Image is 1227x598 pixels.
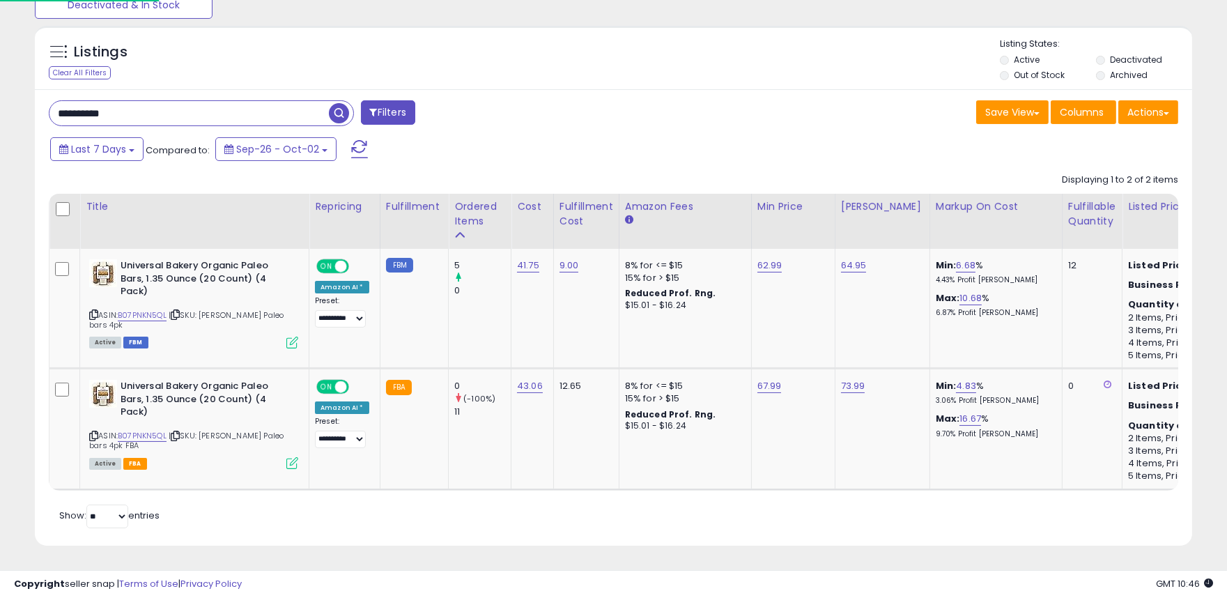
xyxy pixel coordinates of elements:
small: FBA [386,380,412,395]
span: FBM [123,337,148,348]
div: 8% for <= $15 [625,380,741,392]
p: Listing States: [1000,38,1192,51]
button: Last 7 Days [50,137,144,161]
span: Sep-26 - Oct-02 [236,142,319,156]
span: ON [318,261,335,273]
b: Min: [936,379,957,392]
div: Preset: [315,296,369,328]
p: 6.87% Profit [PERSON_NAME] [936,308,1051,318]
a: B07PNKN5QL [118,430,167,442]
b: Min: [936,259,957,272]
div: 15% for > $15 [625,392,741,405]
span: 2025-10-10 10:46 GMT [1156,577,1213,590]
div: Title [86,199,303,214]
div: 12.65 [560,380,608,392]
div: $15.01 - $16.24 [625,420,741,432]
span: OFF [347,261,369,273]
small: Amazon Fees. [625,214,633,227]
img: 511hIymAQ9L._SL40_.jpg [89,380,117,408]
div: 0 [454,380,511,392]
a: Privacy Policy [180,577,242,590]
small: (-100%) [463,393,495,404]
span: All listings currently available for purchase on Amazon [89,458,121,470]
b: Max: [936,412,960,425]
b: Reduced Prof. Rng. [625,287,716,299]
div: 0 [1068,380,1111,392]
button: Save View [976,100,1049,124]
div: 11 [454,406,511,418]
a: Terms of Use [119,577,178,590]
h5: Listings [74,43,128,62]
div: [PERSON_NAME] [841,199,924,214]
a: 16.67 [959,412,981,426]
div: % [936,259,1051,285]
div: 15% for > $15 [625,272,741,284]
div: Displaying 1 to 2 of 2 items [1062,174,1178,187]
b: Business Price: [1128,278,1205,291]
a: 67.99 [757,379,782,393]
b: Listed Price: [1128,259,1191,272]
img: 511hIymAQ9L._SL40_.jpg [89,259,117,287]
div: Amazon AI * [315,281,369,293]
div: 8% for <= $15 [625,259,741,272]
div: Cost [517,199,548,214]
div: 5 [454,259,511,272]
a: 73.99 [841,379,865,393]
p: 4.43% Profit [PERSON_NAME] [936,275,1051,285]
div: 12 [1068,259,1111,272]
b: Universal Bakery Organic Paleo Bars, 1.35 Ounce (20 Count) (4 Pack) [121,259,290,302]
span: Columns [1060,105,1104,119]
button: Filters [361,100,415,125]
a: 64.95 [841,259,867,273]
div: Clear All Filters [49,66,111,79]
div: ASIN: [89,380,298,468]
p: 9.70% Profit [PERSON_NAME] [936,429,1051,439]
span: Last 7 Days [71,142,126,156]
button: Columns [1051,100,1116,124]
span: | SKU: [PERSON_NAME] Paleo bars 4pk FBA [89,430,284,451]
label: Active [1014,54,1040,66]
span: FBA [123,458,147,470]
label: Out of Stock [1014,69,1065,81]
th: The percentage added to the cost of goods (COGS) that forms the calculator for Min & Max prices. [929,194,1062,249]
label: Archived [1110,69,1148,81]
div: % [936,413,1051,438]
a: 6.68 [956,259,975,273]
b: Business Price: [1128,399,1205,412]
a: 43.06 [517,379,543,393]
b: Max: [936,291,960,305]
div: Ordered Items [454,199,505,229]
span: Show: entries [59,509,160,522]
span: Compared to: [146,144,210,157]
div: Preset: [315,417,369,448]
b: Universal Bakery Organic Paleo Bars, 1.35 Ounce (20 Count) (4 Pack) [121,380,290,422]
div: % [936,380,1051,406]
a: 41.75 [517,259,539,273]
a: 62.99 [757,259,782,273]
div: Markup on Cost [936,199,1056,214]
div: Amazon AI * [315,401,369,414]
div: Repricing [315,199,374,214]
div: Fulfillment [386,199,442,214]
b: Reduced Prof. Rng. [625,408,716,420]
a: B07PNKN5QL [118,309,167,321]
button: Actions [1118,100,1178,124]
a: 10.68 [959,291,982,305]
div: ASIN: [89,259,298,347]
div: Fulfillment Cost [560,199,613,229]
span: OFF [347,381,369,393]
button: Sep-26 - Oct-02 [215,137,337,161]
strong: Copyright [14,577,65,590]
b: Listed Price: [1128,379,1191,392]
div: % [936,292,1051,318]
div: seller snap | | [14,578,242,591]
p: 3.06% Profit [PERSON_NAME] [936,396,1051,406]
a: 4.83 [956,379,976,393]
a: 9.00 [560,259,579,273]
div: 0 [454,284,511,297]
div: Fulfillable Quantity [1068,199,1116,229]
small: FBM [386,258,413,273]
span: ON [318,381,335,393]
span: All listings currently available for purchase on Amazon [89,337,121,348]
label: Deactivated [1110,54,1162,66]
